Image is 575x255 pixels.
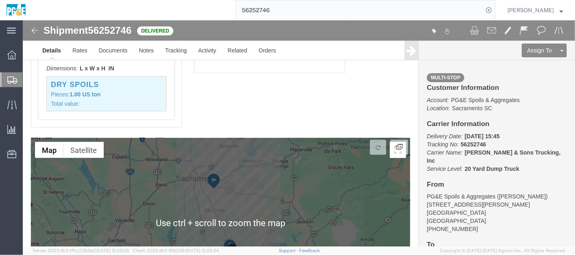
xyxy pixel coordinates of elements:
[23,20,575,246] iframe: FS Legacy Container
[279,248,299,253] a: Support
[507,5,564,15] button: [PERSON_NAME]
[507,6,554,15] span: Evelyn Angel
[33,248,129,253] span: Server: 2025.16.0-1ffcc23b9e2
[186,248,219,253] span: [DATE] 12:25:34
[96,248,129,253] span: [DATE] 12:29:29
[236,0,483,20] input: Search for shipment number, reference number
[133,248,219,253] span: Client: 2025.16.0-1592391
[6,4,26,16] img: logo
[440,247,565,254] span: Copyright © [DATE]-[DATE] Agistix Inc., All Rights Reserved
[299,248,320,253] a: Feedback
